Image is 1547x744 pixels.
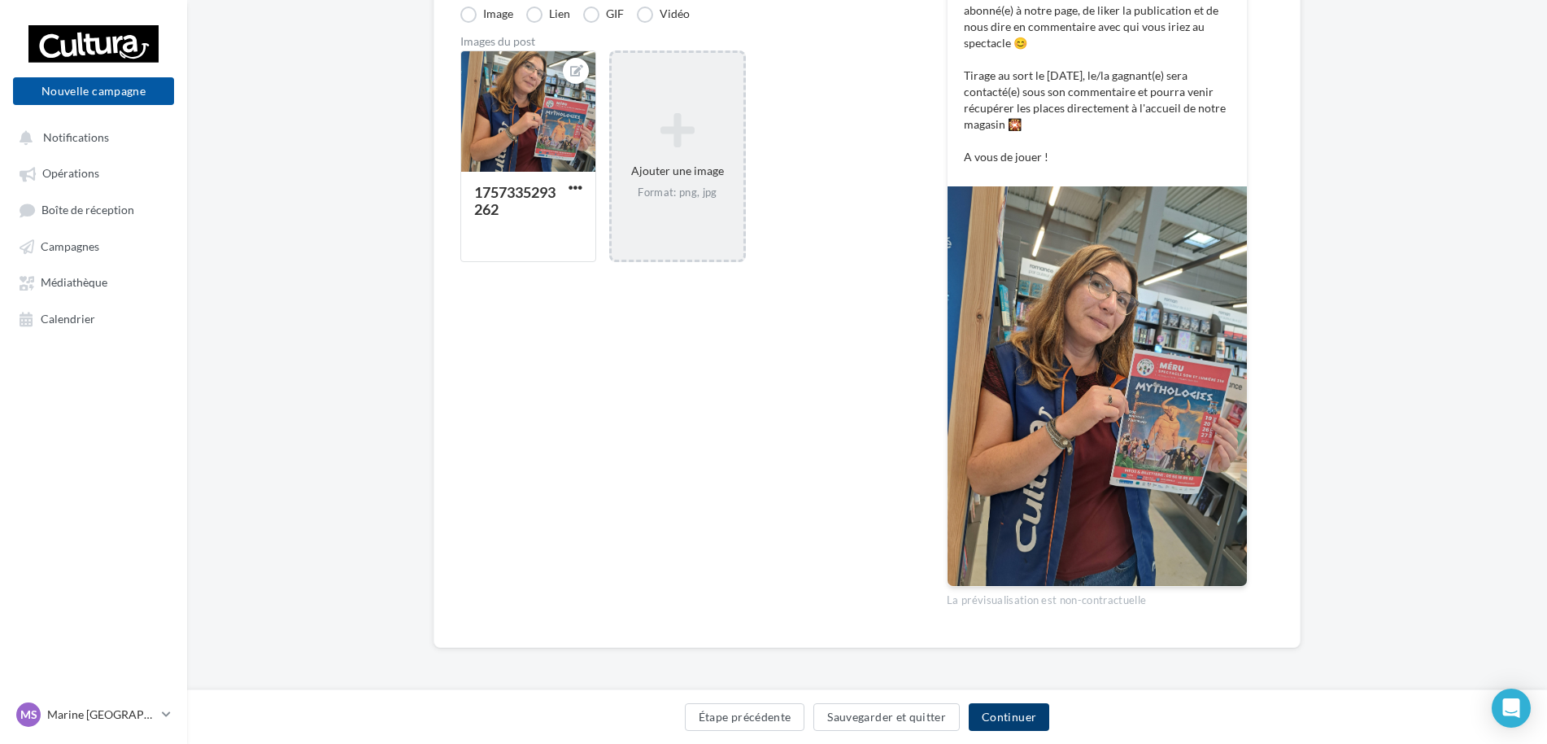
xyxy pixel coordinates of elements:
a: MS Marine [GEOGRAPHIC_DATA] [13,699,174,730]
span: Campagnes [41,239,99,253]
a: Opérations [10,158,177,187]
label: Vidéo [637,7,690,23]
p: Marine [GEOGRAPHIC_DATA] [47,707,155,723]
div: Open Intercom Messenger [1492,689,1531,728]
button: Continuer [969,703,1049,731]
a: Médiathèque [10,267,177,296]
label: Image [460,7,513,23]
label: GIF [583,7,624,23]
span: Opérations [42,167,99,181]
span: Boîte de réception [41,203,134,217]
button: Étape précédente [685,703,805,731]
div: La prévisualisation est non-contractuelle [947,587,1248,608]
div: 1757335293262 [474,183,556,218]
a: Campagnes [10,231,177,260]
span: MS [20,707,37,723]
span: Médiathèque [41,276,107,290]
span: Calendrier [41,312,95,326]
a: Calendrier [10,304,177,333]
button: Sauvegarder et quitter [813,703,960,731]
button: Nouvelle campagne [13,77,174,105]
label: Lien [526,7,570,23]
div: Images du post [460,36,895,47]
span: Notifications [43,130,109,144]
button: Notifications [10,122,171,151]
a: Boîte de réception [10,195,177,225]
